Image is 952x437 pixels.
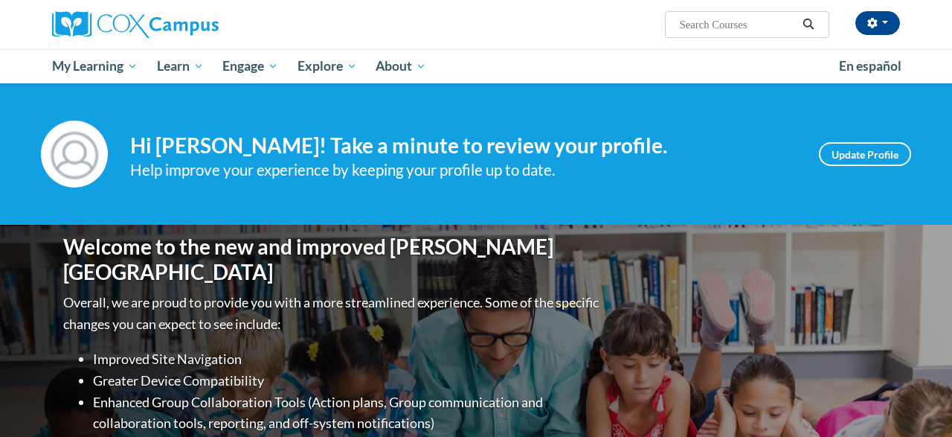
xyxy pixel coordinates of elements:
[52,11,219,38] img: Cox Campus
[130,158,797,182] div: Help improve your experience by keeping your profile up to date.
[797,16,820,34] button: Search
[367,49,437,83] a: About
[376,57,426,75] span: About
[93,370,602,392] li: Greater Device Compatibility
[130,133,797,159] h4: Hi [PERSON_NAME]! Take a minute to review your profile.
[222,57,278,75] span: Engage
[93,348,602,370] li: Improved Site Navigation
[147,49,213,83] a: Learn
[41,49,911,83] div: Main menu
[213,49,288,83] a: Engage
[52,11,320,38] a: Cox Campus
[829,51,911,82] a: En español
[288,49,367,83] a: Explore
[855,11,900,35] button: Account Settings
[63,235,602,284] h1: Welcome to the new and improved [PERSON_NAME][GEOGRAPHIC_DATA]
[157,57,204,75] span: Learn
[93,392,602,435] li: Enhanced Group Collaboration Tools (Action plans, Group communication and collaboration tools, re...
[297,57,357,75] span: Explore
[678,16,797,34] input: Search Courses
[892,377,940,425] iframe: Button to launch messaging window
[819,142,911,166] a: Update Profile
[63,292,602,335] p: Overall, we are proud to provide you with a more streamlined experience. Some of the specific cha...
[52,57,138,75] span: My Learning
[839,58,901,74] span: En español
[42,49,147,83] a: My Learning
[41,121,108,188] img: Profile Image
